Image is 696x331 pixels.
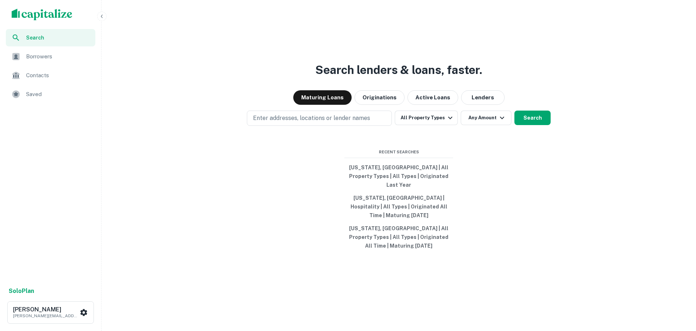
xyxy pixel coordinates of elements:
p: Enter addresses, locations or lender names [253,114,370,123]
button: Any Amount [461,111,511,125]
button: Maturing Loans [293,90,352,105]
button: Originations [355,90,405,105]
button: Enter addresses, locations or lender names [247,111,392,126]
a: SoloPlan [9,287,34,295]
img: capitalize-logo.png [12,9,72,20]
button: [US_STATE], [GEOGRAPHIC_DATA] | All Property Types | All Types | Originated All Time | Maturing [... [344,222,453,252]
a: Saved [6,86,95,103]
button: [PERSON_NAME][PERSON_NAME][EMAIL_ADDRESS][DOMAIN_NAME] [7,301,94,324]
span: Search [26,34,91,42]
span: Contacts [26,71,91,80]
button: [US_STATE], [GEOGRAPHIC_DATA] | All Property Types | All Types | Originated Last Year [344,161,453,191]
iframe: Chat Widget [660,273,696,308]
button: Active Loans [407,90,458,105]
button: All Property Types [395,111,458,125]
p: [PERSON_NAME][EMAIL_ADDRESS][DOMAIN_NAME] [13,313,78,319]
span: Recent Searches [344,149,453,155]
h3: Search lenders & loans, faster. [315,61,482,79]
button: [US_STATE], [GEOGRAPHIC_DATA] | Hospitality | All Types | Originated All Time | Maturing [DATE] [344,191,453,222]
a: Borrowers [6,48,95,65]
button: Search [514,111,551,125]
h6: [PERSON_NAME] [13,307,78,313]
strong: Solo Plan [9,287,34,294]
button: Lenders [461,90,505,105]
a: Search [6,29,95,46]
span: Saved [26,90,91,99]
span: Borrowers [26,52,91,61]
a: Contacts [6,67,95,84]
